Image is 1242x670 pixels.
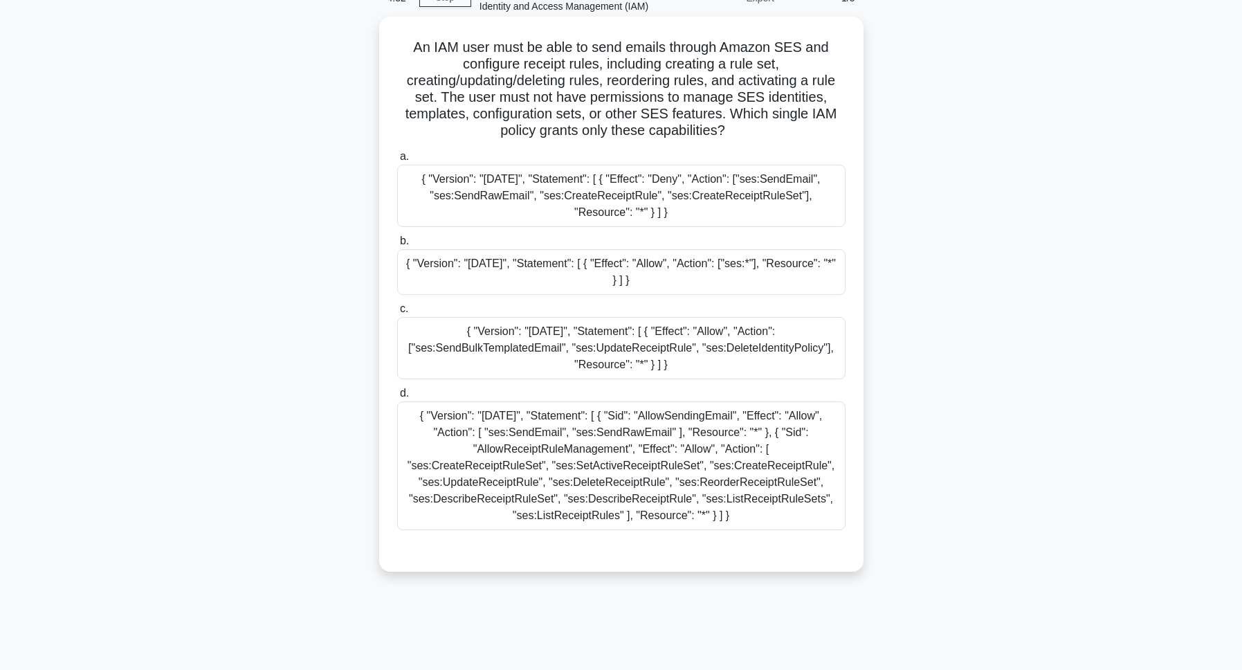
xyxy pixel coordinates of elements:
[397,401,846,530] div: { "Version": "[DATE]", "Statement": [ { "Sid": "AllowSendingEmail", "Effect": "Allow", "Action": ...
[400,235,409,246] span: b.
[397,249,846,295] div: { "Version": "[DATE]", "Statement": [ { "Effect": "Allow", "Action": ["ses:*"], "Resource": "*" }...
[400,302,408,314] span: c.
[400,387,409,399] span: d.
[396,39,847,140] h5: An IAM user must be able to send emails through Amazon SES and configure receipt rules, including...
[400,150,409,162] span: a.
[397,317,846,379] div: { "Version": "[DATE]", "Statement": [ { "Effect": "Allow", "Action": ["ses:SendBulkTemplatedEmail...
[397,165,846,227] div: { "Version": "[DATE]", "Statement": [ { "Effect": "Deny", "Action": ["ses:SendEmail", "ses:SendRa...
